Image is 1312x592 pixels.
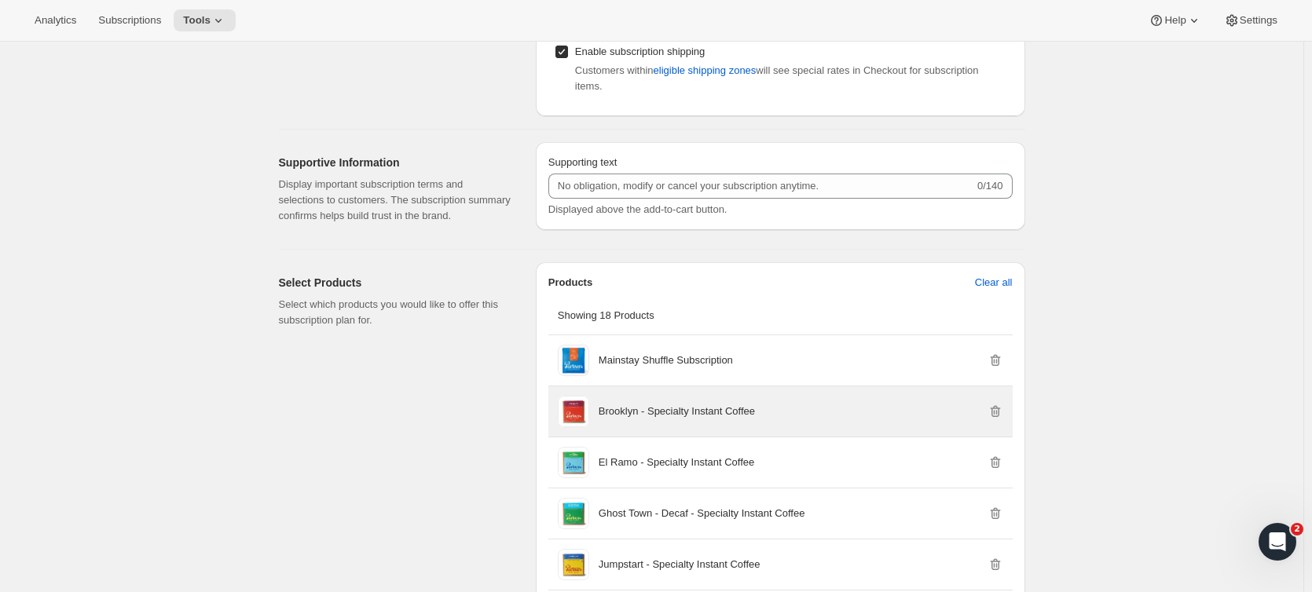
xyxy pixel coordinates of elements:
span: Help [1164,14,1186,27]
img: Brooklyn - Specialty Instant Coffee [558,396,589,427]
button: Subscriptions [89,9,170,31]
span: Clear all [975,275,1013,291]
span: Enable subscription shipping [575,46,705,57]
span: Subscriptions [98,14,161,27]
h2: Supportive Information [279,155,511,170]
input: No obligation, modify or cancel your subscription anytime. [548,174,974,199]
p: Ghost Town - Decaf - Specialty Instant Coffee [599,506,805,521]
span: Customers within will see special rates in Checkout for subscription items. [575,64,979,92]
span: Supporting text [548,156,617,168]
p: Jumpstart - Specialty Instant Coffee [599,557,760,572]
span: Settings [1240,14,1277,27]
h2: Select Products [279,275,511,291]
p: Mainstay Shuffle Subscription [599,353,733,368]
iframe: Intercom live chat [1259,523,1296,561]
span: Tools [183,14,211,27]
span: Showing 18 Products [558,309,654,321]
button: Help [1139,9,1211,31]
img: Mainstay Shuffle Subscription [558,345,589,376]
button: Analytics [25,9,86,31]
button: Settings [1215,9,1287,31]
p: Products [548,275,592,291]
span: Displayed above the add-to-cart button. [548,203,727,215]
img: Ghost Town - Decaf - Specialty Instant Coffee [558,498,589,529]
span: 2 [1291,523,1303,535]
p: Brooklyn - Specialty Instant Coffee [599,404,755,419]
button: Tools [174,9,236,31]
img: Jumpstart - Specialty Instant Coffee [558,549,589,580]
img: El Ramo - Specialty Instant Coffee [558,447,589,478]
p: Display important subscription terms and selections to customers. The subscription summary confir... [279,177,511,224]
span: eligible shipping zones [654,63,757,79]
button: eligible shipping zones [644,58,766,83]
button: Clear all [966,270,1022,295]
span: Analytics [35,14,76,27]
p: El Ramo - Specialty Instant Coffee [599,455,754,470]
p: Select which products you would like to offer this subscription plan for. [279,297,511,328]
